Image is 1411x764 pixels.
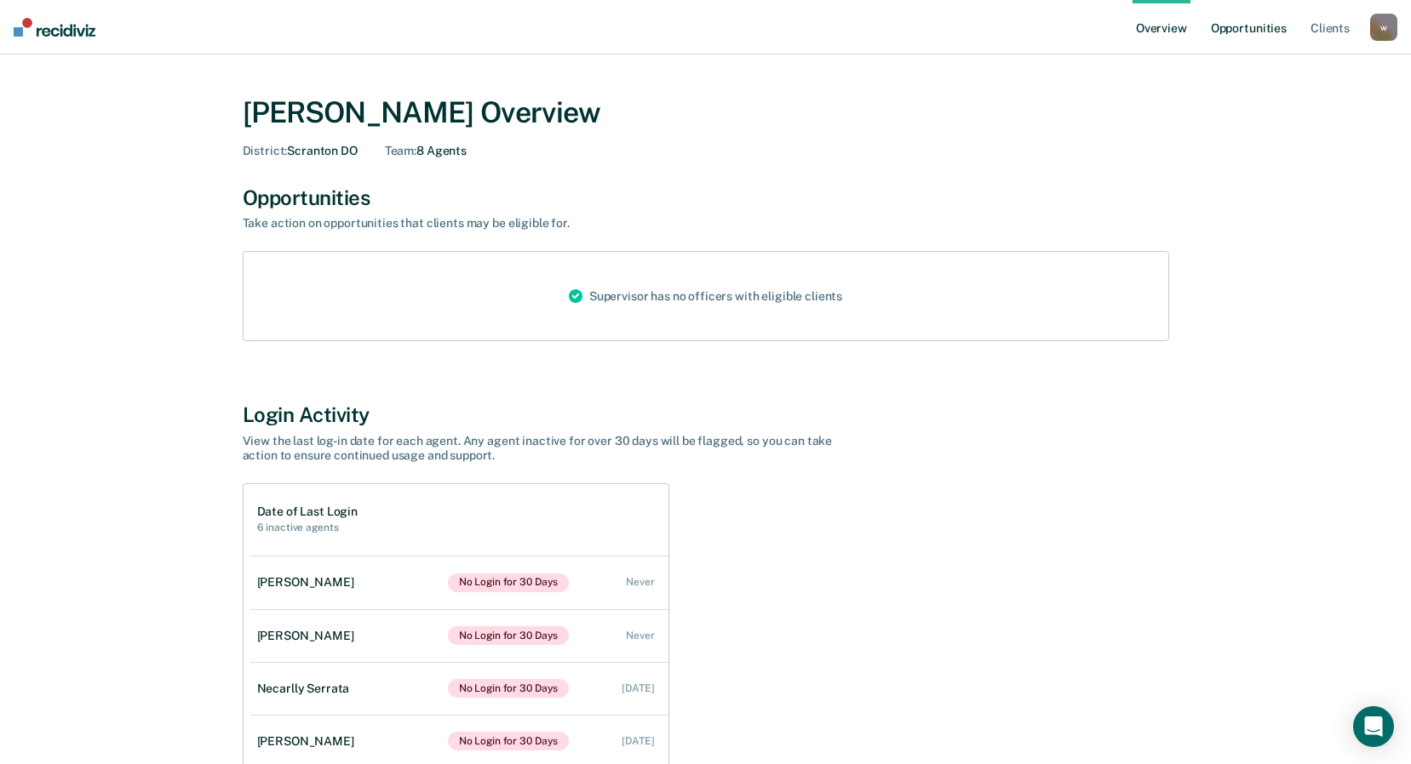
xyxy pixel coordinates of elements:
[250,609,668,662] a: [PERSON_NAME]No Login for 30 Days Never
[257,734,361,749] div: [PERSON_NAME]
[257,505,358,519] h1: Date of Last Login
[622,735,654,747] div: [DATE]
[1353,706,1394,747] div: Open Intercom Messenger
[14,18,95,37] img: Recidiviz
[448,626,570,645] span: No Login for 30 Days
[243,434,839,463] div: View the last log-in date for each agent. Any agent inactive for over 30 days will be flagged, so...
[243,185,1169,210] div: Opportunities
[243,144,288,157] span: District :
[257,629,361,643] div: [PERSON_NAME]
[448,573,570,592] span: No Login for 30 Days
[257,575,361,590] div: [PERSON_NAME]
[448,732,570,750] span: No Login for 30 Days
[243,402,1169,427] div: Login Activity
[385,144,416,157] span: Team :
[243,144,358,158] div: Scranton DO
[250,556,668,609] a: [PERSON_NAME]No Login for 30 Days Never
[1370,14,1397,41] button: w
[243,95,1169,130] div: [PERSON_NAME] Overview
[448,679,570,698] span: No Login for 30 Days
[555,252,856,340] div: Supervisor has no officers with eligible clients
[385,144,467,158] div: 8 Agents
[626,576,654,588] div: Never
[250,662,668,715] a: Necarlly SerrataNo Login for 30 Days [DATE]
[257,681,357,696] div: Necarlly Serrata
[622,682,654,694] div: [DATE]
[243,216,839,231] div: Take action on opportunities that clients may be eligible for.
[257,522,358,533] h2: 6 inactive agents
[626,630,654,641] div: Never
